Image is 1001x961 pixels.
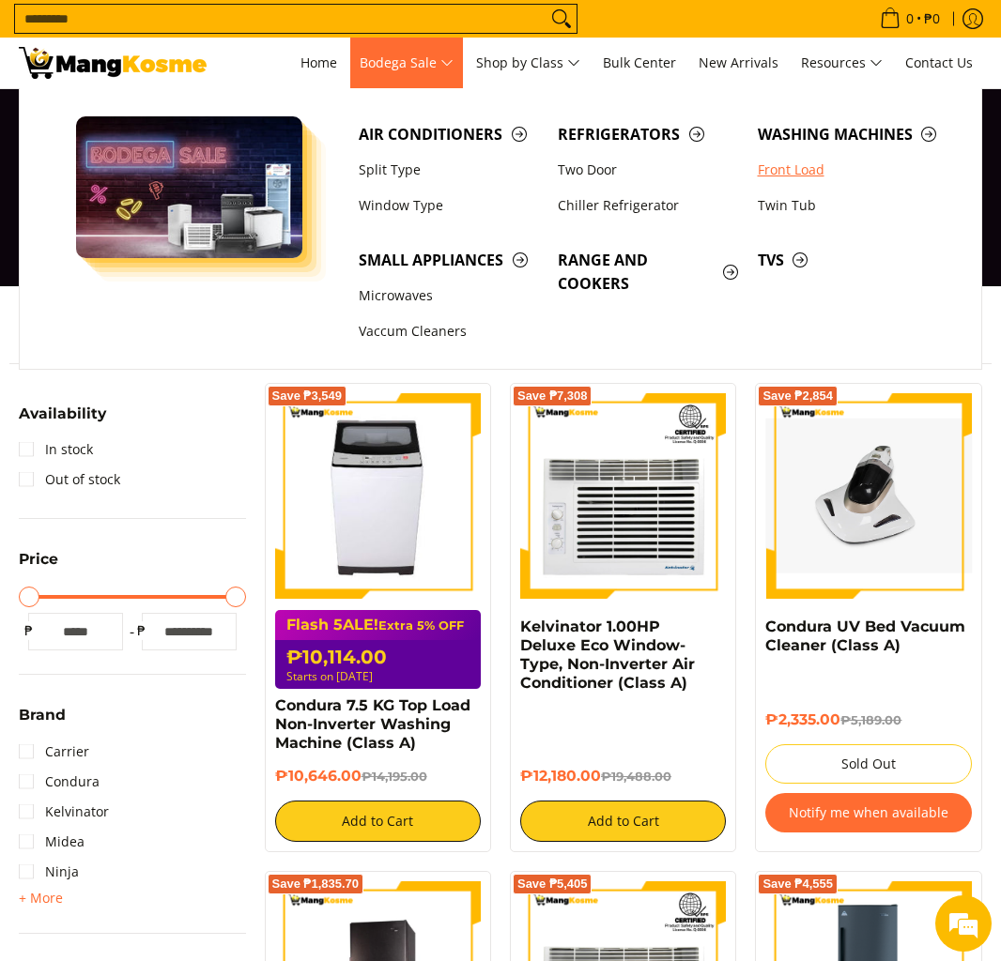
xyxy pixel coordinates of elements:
[19,891,63,906] span: + More
[19,708,66,723] span: Brand
[520,393,726,599] img: Kelvinator 1.00HP Deluxe Eco Window-Type, Non-Inverter Air Conditioner (Class A)
[548,242,747,301] a: Range and Cookers
[762,878,833,890] span: Save ₱4,555
[272,390,343,402] span: Save ₱3,549
[350,38,463,88] a: Bodega Sale
[291,38,346,88] a: Home
[905,53,973,71] span: Contact Us
[558,123,738,146] span: Refrigerators
[921,12,943,25] span: ₱0
[19,857,79,887] a: Ninja
[748,188,947,223] a: Twin Tub
[19,47,207,79] img: Class A | Mang Kosme
[874,8,946,29] span: •
[548,188,747,223] a: Chiller Refrigerator
[19,465,120,495] a: Out of stock
[19,708,66,737] summary: Open
[300,53,337,71] span: Home
[19,406,106,435] summary: Open
[109,236,259,426] span: We're online!
[765,710,971,730] h6: ₱2,335.00
[19,827,85,857] a: Midea
[275,696,470,752] a: Condura 7.5 KG Top Load Non-Inverter Washing Machine (Class A)
[896,38,982,88] a: Contact Us
[359,249,539,272] span: Small Appliances
[601,769,671,784] del: ₱19,488.00
[349,116,548,152] a: Air Conditioners
[308,9,353,54] div: Minimize live chat window
[520,801,726,842] button: Add to Cart
[748,116,947,152] a: Washing Machines
[19,737,89,767] a: Carrier
[765,793,971,832] button: Notify me when available
[548,116,747,152] a: Refrigerators
[19,887,63,909] summary: Open
[272,878,360,890] span: Save ₱1,835.70
[748,152,947,188] a: Front Load
[765,618,965,654] a: Condura UV Bed Vacuum Cleaner (Class A)
[132,621,151,640] span: ₱
[517,390,588,402] span: Save ₱7,308
[699,53,778,71] span: New Arrivals
[603,53,676,71] span: Bulk Center
[765,419,971,573] img: Condura UV Bed Vacuum Cleaner (Class A)
[520,618,695,692] a: Kelvinator 1.00HP Deluxe Eco Window-Type, Non-Inverter Air Conditioner (Class A)
[19,552,58,567] span: Price
[360,52,454,75] span: Bodega Sale
[349,188,548,223] a: Window Type
[593,38,685,88] a: Bulk Center
[349,242,548,278] a: Small Appliances
[765,744,971,784] button: Sold Out
[689,38,788,88] a: New Arrivals
[19,621,38,640] span: ₱
[76,116,302,258] img: Bodega Sale
[476,52,580,75] span: Shop by Class
[19,552,58,581] summary: Open
[558,249,738,296] span: Range and Cookers
[758,123,938,146] span: Washing Machines
[548,152,747,188] a: Two Door
[758,249,938,272] span: TVs
[19,797,109,827] a: Kelvinator
[9,512,358,578] textarea: Type your message and hit 'Enter'
[349,152,548,188] a: Split Type
[275,767,481,786] h6: ₱10,646.00
[19,406,106,421] span: Availability
[840,712,901,727] del: ₱5,189.00
[748,242,947,278] a: TVs
[801,52,883,75] span: Resources
[275,801,481,842] button: Add to Cart
[349,314,548,350] a: Vaccum Cleaners
[225,38,982,88] nav: Main Menu
[349,278,548,313] a: Microwaves
[903,12,916,25] span: 0
[98,105,316,130] div: Chat with us now
[359,123,539,146] span: Air Conditioners
[762,390,833,402] span: Save ₱2,854
[467,38,590,88] a: Shop by Class
[362,769,427,784] del: ₱14,195.00
[517,878,588,890] span: Save ₱5,405
[792,38,892,88] a: Resources
[19,435,93,465] a: In stock
[520,767,726,786] h6: ₱12,180.00
[19,767,100,797] a: Condura
[547,5,577,33] button: Search
[281,393,474,599] img: condura-7.5kg-topload-non-inverter-washing-machine-class-c-full-view-mang-kosme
